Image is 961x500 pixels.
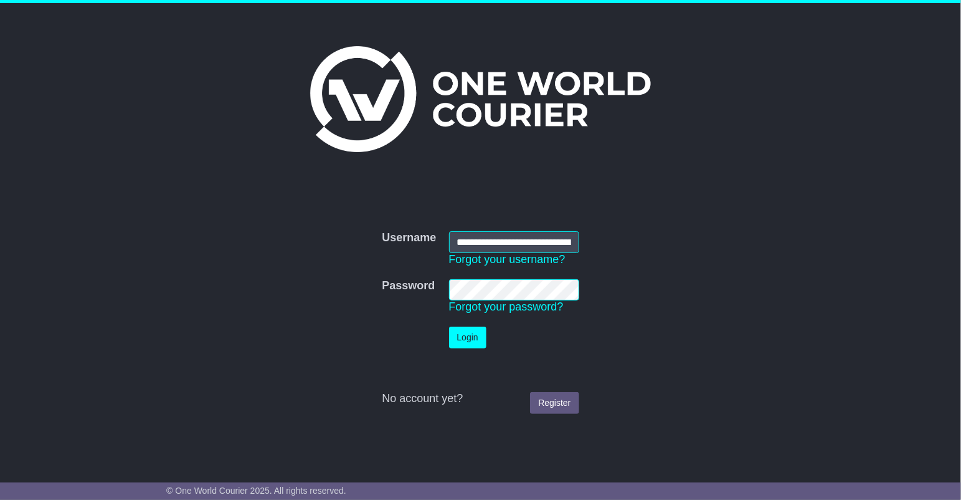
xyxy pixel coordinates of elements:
[166,486,346,496] span: © One World Courier 2025. All rights reserved.
[530,392,579,414] a: Register
[449,327,486,349] button: Login
[310,46,650,152] img: One World
[449,253,566,266] a: Forgot your username?
[449,300,564,313] a: Forgot your password?
[382,392,579,406] div: No account yet?
[382,279,435,293] label: Password
[382,231,436,245] label: Username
